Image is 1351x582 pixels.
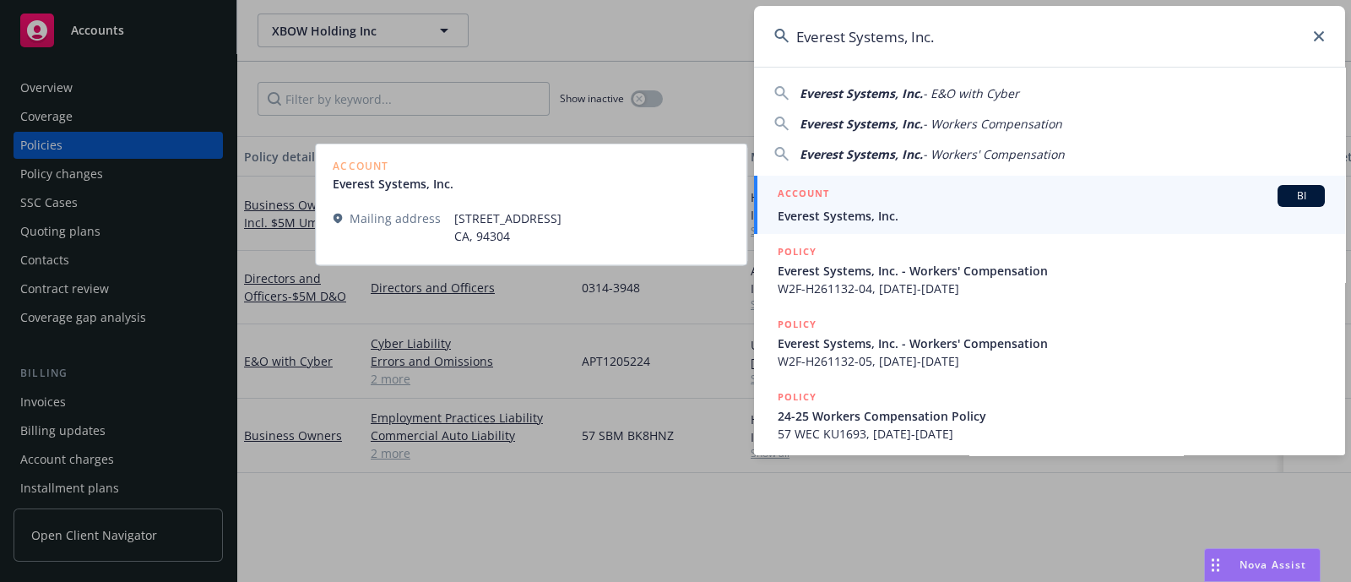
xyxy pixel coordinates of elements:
[778,335,1325,352] span: Everest Systems, Inc. - Workers' Compensation
[778,407,1325,425] span: 24-25 Workers Compensation Policy
[800,146,923,162] span: Everest Systems, Inc.
[778,243,817,260] h5: POLICY
[778,389,817,405] h5: POLICY
[923,116,1062,132] span: - Workers Compensation
[778,425,1325,443] span: 57 WEC KU1693, [DATE]-[DATE]
[778,262,1325,280] span: Everest Systems, Inc. - Workers' Compensation
[1204,548,1321,582] button: Nova Assist
[754,234,1345,307] a: POLICYEverest Systems, Inc. - Workers' CompensationW2F-H261132-04, [DATE]-[DATE]
[1284,188,1318,204] span: BI
[778,352,1325,370] span: W2F-H261132-05, [DATE]-[DATE]
[800,116,923,132] span: Everest Systems, Inc.
[778,185,829,205] h5: ACCOUNT
[754,379,1345,452] a: POLICY24-25 Workers Compensation Policy57 WEC KU1693, [DATE]-[DATE]
[800,85,923,101] span: Everest Systems, Inc.
[754,307,1345,379] a: POLICYEverest Systems, Inc. - Workers' CompensationW2F-H261132-05, [DATE]-[DATE]
[754,176,1345,234] a: ACCOUNTBIEverest Systems, Inc.
[923,146,1065,162] span: - Workers' Compensation
[754,6,1345,67] input: Search...
[778,207,1325,225] span: Everest Systems, Inc.
[778,280,1325,297] span: W2F-H261132-04, [DATE]-[DATE]
[1205,549,1226,581] div: Drag to move
[1240,558,1306,572] span: Nova Assist
[778,316,817,333] h5: POLICY
[923,85,1019,101] span: - E&O with Cyber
